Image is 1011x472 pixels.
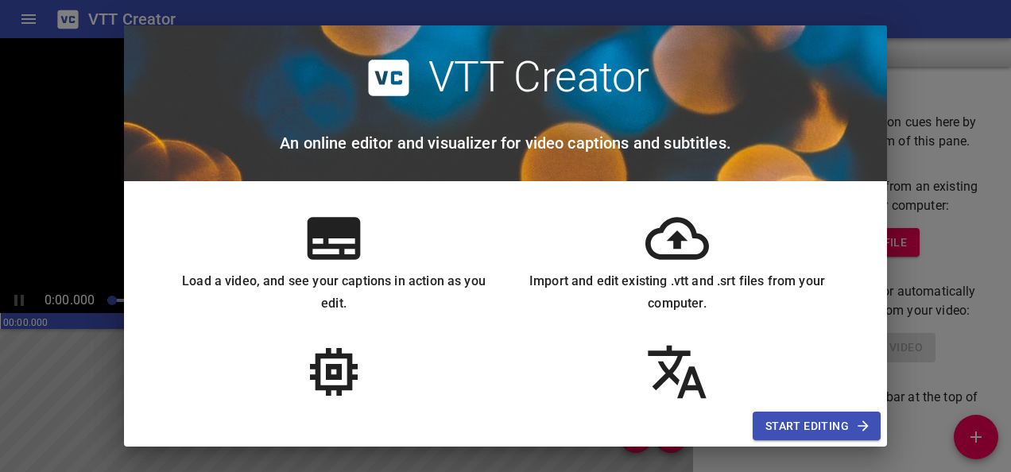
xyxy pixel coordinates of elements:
[175,404,493,448] h6: Leverage machine learning to automatically extract captions directly from your video.
[765,416,868,436] span: Start Editing
[518,404,836,448] h6: Translate your captions automatically using Google Translate.
[280,130,731,156] h6: An online editor and visualizer for video captions and subtitles.
[518,270,836,315] h6: Import and edit existing .vtt and .srt files from your computer.
[428,52,649,103] h2: VTT Creator
[753,412,881,441] button: Start Editing
[175,270,493,315] h6: Load a video, and see your captions in action as you edit.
